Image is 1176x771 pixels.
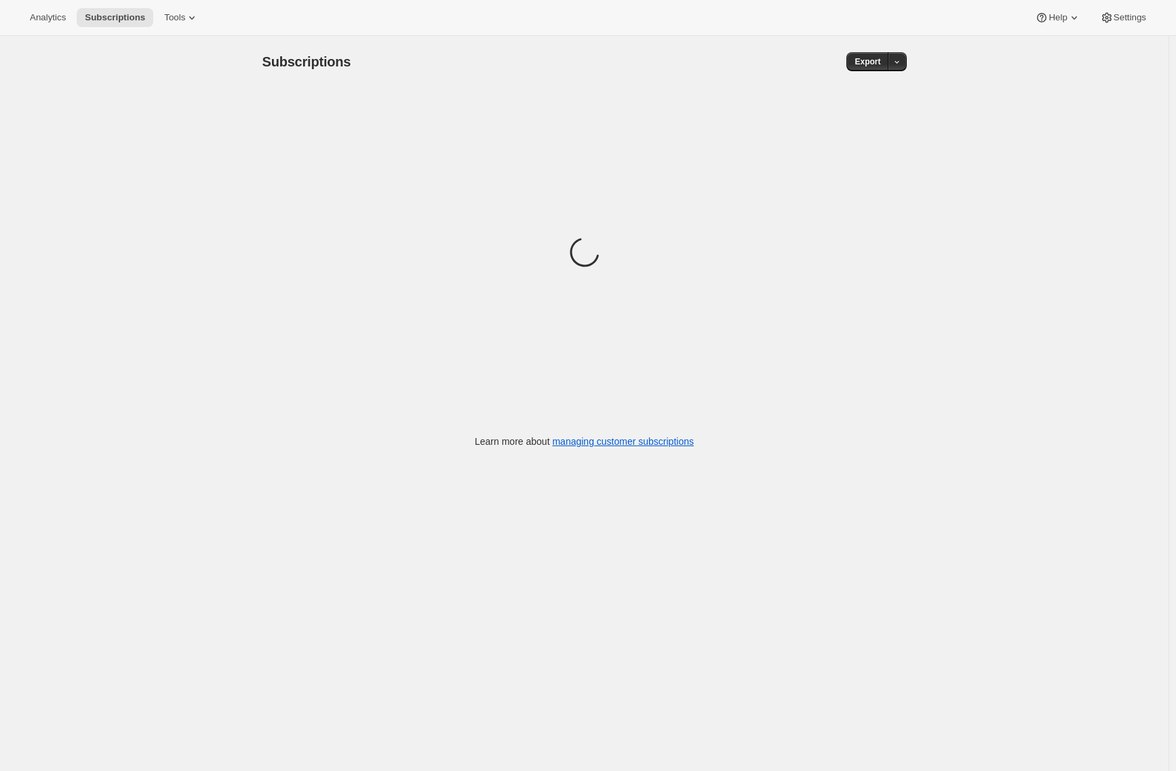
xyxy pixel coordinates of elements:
span: Settings [1114,12,1146,23]
button: Settings [1092,8,1154,27]
span: Analytics [30,12,66,23]
p: Learn more about [475,435,694,448]
button: Export [846,52,888,71]
button: Subscriptions [77,8,153,27]
a: managing customer subscriptions [552,436,694,447]
span: Export [855,56,880,67]
span: Tools [164,12,185,23]
button: Analytics [22,8,74,27]
button: Help [1027,8,1089,27]
span: Help [1048,12,1067,23]
span: Subscriptions [85,12,145,23]
button: Tools [156,8,207,27]
span: Subscriptions [262,54,351,69]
